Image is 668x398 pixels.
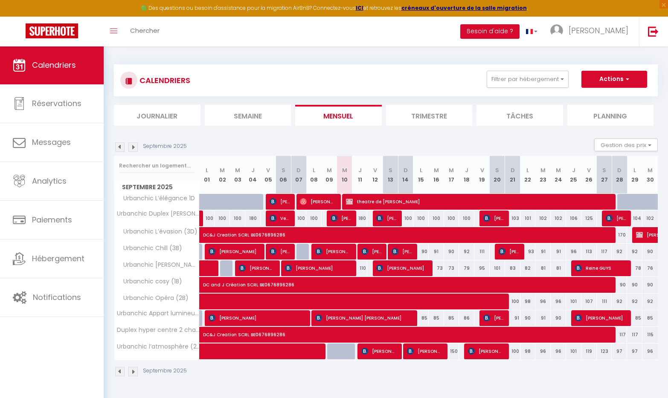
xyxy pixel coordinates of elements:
[551,260,566,276] div: 81
[476,105,563,126] li: Tâches
[143,367,187,375] p: Septembre 2025
[200,327,215,343] a: DC&J Creation SCRL BE0676896286
[361,343,397,359] span: [PERSON_NAME]
[581,244,597,260] div: 113
[32,137,71,147] span: Messages
[358,166,362,174] abbr: J
[567,105,654,126] li: Planning
[114,105,200,126] li: Journalier
[465,166,468,174] abbr: J
[566,211,581,226] div: 106
[32,60,76,70] span: Calendriers
[642,244,658,260] div: 90
[597,294,612,309] div: 111
[556,166,561,174] abbr: M
[444,244,459,260] div: 90
[460,24,520,39] button: Besoin d'aide ?
[594,138,658,151] button: Gestion des prix
[551,156,566,194] th: 24
[520,211,536,226] div: 101
[429,260,444,276] div: 73
[200,211,215,226] div: 100
[505,260,520,276] div: 83
[581,71,647,88] button: Actions
[266,166,270,174] abbr: V
[434,166,439,174] abbr: M
[642,211,658,226] div: 102
[606,210,626,226] span: [PERSON_NAME]
[230,211,245,226] div: 100
[566,156,581,194] th: 25
[429,310,444,326] div: 85
[597,156,612,194] th: 27
[617,166,622,174] abbr: D
[404,166,408,174] abbr: D
[296,166,301,174] abbr: D
[444,343,459,359] div: 150
[295,105,382,126] li: Mensuel
[116,227,200,236] span: Urbanchic L’évasion (3D)
[535,156,551,194] th: 23
[505,310,520,326] div: 91
[130,26,160,35] span: Chercher
[429,244,444,260] div: 91
[642,260,658,276] div: 76
[642,310,658,326] div: 85
[315,310,412,326] span: [PERSON_NAME] [PERSON_NAME]
[566,244,581,260] div: 96
[597,244,612,260] div: 117
[520,156,536,194] th: 22
[520,310,536,326] div: 90
[124,17,166,46] a: Chercher
[291,156,306,194] th: 07
[581,211,597,226] div: 125
[483,210,504,226] span: [PERSON_NAME]
[429,211,444,226] div: 100
[535,310,551,326] div: 91
[291,211,306,226] div: 100
[642,156,658,194] th: 30
[544,17,639,46] a: ... [PERSON_NAME]
[376,260,427,276] span: [PERSON_NAME]
[535,260,551,276] div: 81
[648,166,653,174] abbr: M
[444,260,459,276] div: 73
[459,211,474,226] div: 100
[540,166,546,174] abbr: M
[376,210,397,226] span: [PERSON_NAME]
[587,166,591,174] abbr: V
[474,260,490,276] div: 95
[245,156,261,194] th: 04
[373,166,377,174] abbr: V
[627,260,642,276] div: 78
[449,166,454,174] abbr: M
[200,277,215,293] a: DC and J Création SCRL BE0676896286
[511,166,515,174] abbr: D
[270,243,290,260] span: [PERSON_NAME]
[401,4,527,12] strong: créneaux d'ouverture de la salle migration
[116,194,197,203] span: Urbanchic L’élégance 1D
[480,166,484,174] abbr: V
[352,211,368,226] div: 180
[116,343,201,350] span: Urbanchic l’atmosphère (2D)
[520,244,536,260] div: 93
[413,310,429,326] div: 85
[575,310,626,326] span: [PERSON_NAME]
[361,243,382,260] span: [PERSON_NAME]
[116,310,201,317] span: Urbanchic Appart lumineux hypercentre
[490,260,505,276] div: 101
[581,156,597,194] th: 26
[116,277,184,286] span: Urbanchic cosy (1B)
[352,156,368,194] th: 11
[520,260,536,276] div: 82
[429,156,444,194] th: 16
[209,310,306,326] span: [PERSON_NAME]
[386,105,473,126] li: Trimestre
[566,343,581,359] div: 101
[459,244,474,260] div: 92
[356,4,363,12] strong: ICI
[526,166,529,174] abbr: L
[648,26,659,37] img: logout
[205,105,291,126] li: Semaine
[535,211,551,226] div: 102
